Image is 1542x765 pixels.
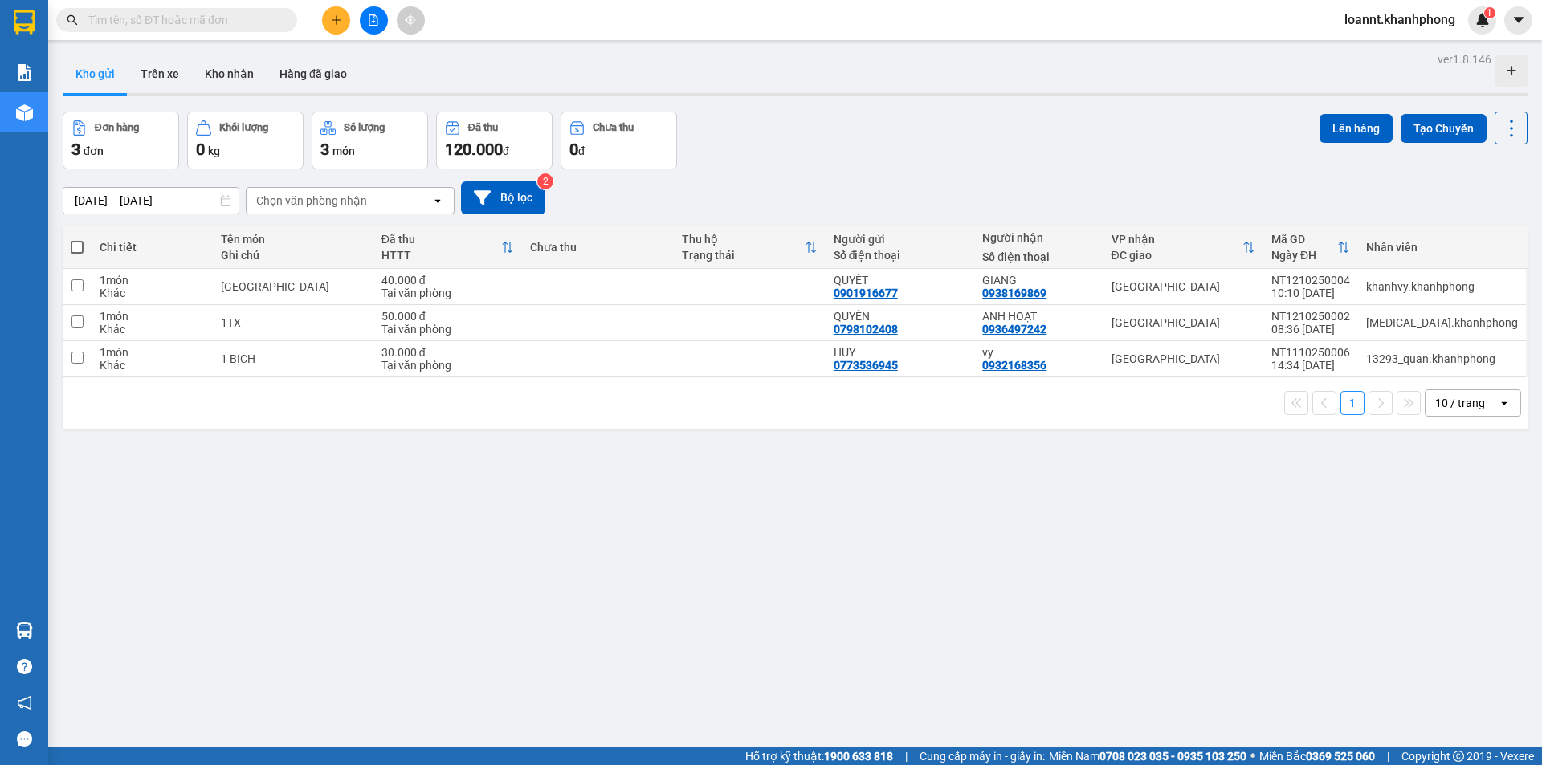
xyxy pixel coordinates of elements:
[1271,323,1350,336] div: 08:36 [DATE]
[1511,13,1526,27] span: caret-down
[1099,750,1246,763] strong: 0708 023 035 - 0935 103 250
[373,226,523,269] th: Toggle SortBy
[221,352,365,365] div: 1 BỊCH
[256,193,367,209] div: Chọn văn phòng nhận
[16,622,33,639] img: warehouse-icon
[100,359,205,372] div: Khác
[1498,397,1511,409] svg: open
[368,14,379,26] span: file-add
[1112,352,1255,365] div: [GEOGRAPHIC_DATA]
[63,188,239,214] input: Select a date range.
[196,140,205,159] span: 0
[192,55,267,93] button: Kho nhận
[381,359,515,372] div: Tại văn phòng
[381,274,515,287] div: 40.000 đ
[221,249,365,262] div: Ghi chú
[71,140,80,159] span: 3
[982,287,1046,299] div: 0938169869
[88,11,278,29] input: Tìm tên, số ĐT hoặc mã đơn
[381,233,502,246] div: Đã thu
[17,731,32,747] span: message
[578,144,585,157] span: đ
[360,6,388,35] button: file-add
[312,112,428,169] button: Số lượng3món
[221,280,365,293] div: TX
[1438,51,1491,68] div: ver 1.8.146
[431,194,444,207] svg: open
[503,144,509,157] span: đ
[1366,280,1518,293] div: khanhvy.khanhphong
[381,249,502,262] div: HTTT
[834,346,967,359] div: HUY
[322,6,350,35] button: plus
[982,323,1046,336] div: 0936497242
[1112,249,1242,262] div: ĐC giao
[100,287,205,299] div: Khác
[1112,233,1242,246] div: VP nhận
[1475,13,1490,27] img: icon-new-feature
[834,323,898,336] div: 0798102408
[1271,359,1350,372] div: 14:34 [DATE]
[1484,7,1495,18] sup: 1
[920,747,1045,765] span: Cung cấp máy in - giấy in:
[1259,747,1375,765] span: Miền Bắc
[63,55,128,93] button: Kho gửi
[187,112,304,169] button: Khối lượng0kg
[834,287,898,299] div: 0901916677
[1250,753,1255,759] span: ⚪️
[569,140,578,159] span: 0
[381,287,515,299] div: Tại văn phòng
[834,233,967,246] div: Người gửi
[1435,395,1485,411] div: 10 / trang
[332,144,355,157] span: món
[982,250,1095,263] div: Số điện thoại
[1103,226,1263,269] th: Toggle SortBy
[100,323,205,336] div: Khác
[219,122,268,133] div: Khối lượng
[405,14,416,26] span: aim
[674,226,826,269] th: Toggle SortBy
[982,346,1095,359] div: vy
[221,233,365,246] div: Tên món
[381,346,515,359] div: 30.000 đ
[1271,287,1350,299] div: 10:10 [DATE]
[16,64,33,81] img: solution-icon
[1504,6,1532,35] button: caret-down
[67,14,78,26] span: search
[682,249,805,262] div: Trạng thái
[397,6,425,35] button: aim
[982,310,1095,323] div: ANH HOẠT
[436,112,553,169] button: Đã thu120.000đ
[682,233,805,246] div: Thu hộ
[16,104,33,121] img: warehouse-icon
[905,747,908,765] span: |
[834,310,967,323] div: QUYÊN
[17,695,32,710] span: notification
[1332,10,1468,30] span: loannt.khanhphong
[1263,226,1358,269] th: Toggle SortBy
[745,747,893,765] span: Hỗ trợ kỹ thuật:
[468,122,498,133] div: Đã thu
[100,310,205,323] div: 1 món
[100,274,205,287] div: 1 món
[1495,55,1528,87] div: Tạo kho hàng mới
[128,55,192,93] button: Trên xe
[63,112,179,169] button: Đơn hàng3đơn
[381,310,515,323] div: 50.000 đ
[445,140,503,159] span: 120.000
[561,112,677,169] button: Chưa thu0đ
[267,55,360,93] button: Hàng đã giao
[1366,241,1518,254] div: Nhân viên
[1366,352,1518,365] div: 13293_quan.khanhphong
[1387,747,1389,765] span: |
[17,659,32,674] span: question-circle
[824,750,893,763] strong: 1900 633 818
[1487,7,1492,18] span: 1
[320,140,329,159] span: 3
[1306,750,1375,763] strong: 0369 525 060
[982,359,1046,372] div: 0932168356
[344,122,385,133] div: Số lượng
[14,10,35,35] img: logo-vxr
[100,346,205,359] div: 1 món
[1112,316,1255,329] div: [GEOGRAPHIC_DATA]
